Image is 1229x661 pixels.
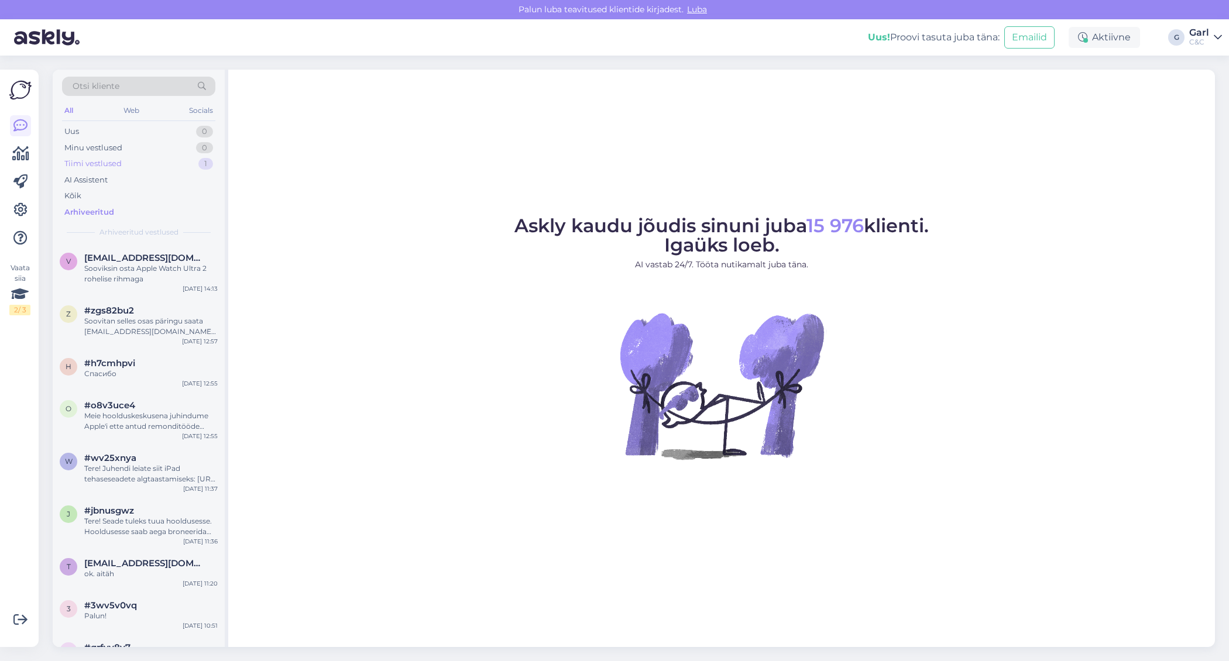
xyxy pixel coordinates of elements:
span: 15 976 [806,214,864,237]
span: #grfvv8v7 [84,642,131,653]
img: Askly Logo [9,79,32,101]
div: Спасибо [84,369,218,379]
div: Arhiveeritud [64,206,114,218]
div: Tere! Seade tuleks tuua hooldusesse. Hooldusesse saab aega broneerida kodulehel - [URL][DOMAIN_NA... [84,516,218,537]
span: v [66,257,71,266]
span: o [66,404,71,413]
div: All [62,103,75,118]
p: AI vastab 24/7. Tööta nutikamalt juba täna. [514,259,929,271]
span: Arhiveeritud vestlused [99,227,178,237]
span: t [67,562,71,571]
div: G [1168,29,1185,46]
span: vmedyanovskaya@gmail.com [84,253,206,263]
div: AI Assistent [64,174,108,186]
div: ok. aitäh [84,569,218,579]
div: Meie hoolduskeskusena juhindume Apple'i ette antud remonditööde juhistest. [84,411,218,432]
span: z [66,309,71,318]
div: C&C [1189,37,1209,47]
span: #zgs82bu2 [84,305,134,316]
div: Web [121,103,142,118]
div: Tiimi vestlused [64,158,122,170]
span: Askly kaudu jõudis sinuni juba klienti. Igaüks loeb. [514,214,929,256]
a: GarlC&C [1189,28,1222,47]
div: Tere! Juhendi leiate siit iPad tehaseseadete algtaastamiseks: [URL][DOMAIN_NAME] [84,463,218,484]
div: Vaata siia [9,263,30,315]
div: Uus [64,126,79,137]
span: #o8v3uce4 [84,400,135,411]
span: g [66,646,71,655]
div: Sooviksin osta Apple Watch Ultra 2 rohelise rihmaga [84,263,218,284]
span: tinkus.igor@gmail.com [84,558,206,569]
span: 3 [67,604,71,613]
div: 2 / 3 [9,305,30,315]
div: Minu vestlused [64,142,122,154]
b: Uus! [868,32,890,43]
div: [DATE] 10:51 [183,621,218,630]
div: [DATE] 11:36 [183,537,218,546]
span: Otsi kliente [73,80,119,92]
img: No Chat active [616,280,827,491]
span: j [67,509,70,518]
span: #h7cmhpvi [84,358,135,369]
div: Palun! [84,611,218,621]
span: #3wv5v0vq [84,600,137,611]
span: Luba [684,4,710,15]
span: h [66,362,71,371]
div: 1 [198,158,213,170]
div: Soovitan selles osas päringu saata [EMAIL_ADDRESS][DOMAIN_NAME] [PERSON_NAME] seadme seerianumbri... [84,316,218,337]
span: #wv25xnya [84,453,136,463]
span: #jbnusgwz [84,505,134,516]
div: 0 [196,142,213,154]
div: [DATE] 12:55 [182,379,218,388]
div: Proovi tasuta juba täna: [868,30,1000,44]
div: Kõik [64,190,81,202]
div: 0 [196,126,213,137]
span: w [65,457,73,466]
div: [DATE] 12:55 [182,432,218,440]
div: Aktiivne [1069,27,1140,48]
div: [DATE] 14:13 [183,284,218,293]
button: Emailid [1004,26,1055,49]
div: Socials [187,103,215,118]
div: [DATE] 11:37 [183,484,218,493]
div: [DATE] 11:20 [183,579,218,588]
div: Garl [1189,28,1209,37]
div: [DATE] 12:57 [182,337,218,346]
